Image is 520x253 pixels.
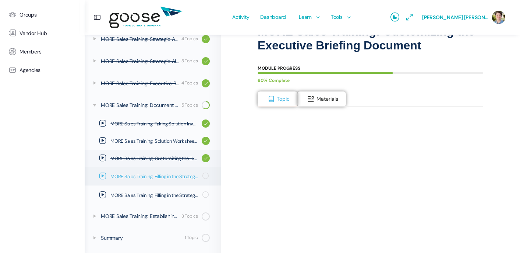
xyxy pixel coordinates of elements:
[277,96,290,102] span: Topic
[4,61,81,79] a: Agencies
[181,102,198,109] div: 5 Topics
[4,42,81,61] a: Members
[110,120,198,128] span: MORE Sales Training: Taking Solution Inventory
[258,66,300,70] div: Module Progress
[85,150,221,167] a: MORE Sales Training: Customizing the Executive Briefing Document
[85,51,221,71] a: MORE Sales Training: Strategic Alignment Plan 3 Topics
[110,173,198,180] span: MORE Sales Training: Filling in the Strategic Analysis Document
[85,167,221,186] a: MORE Sales Training: Filling in the Strategic Analysis Document
[422,14,488,21] span: [PERSON_NAME] [PERSON_NAME]
[316,96,338,102] span: Materials
[101,79,179,87] div: MORE Sales Training: Executive Briefing
[258,76,476,86] div: 60% Complete
[110,155,198,162] span: MORE Sales Training: Customizing the Executive Briefing Document
[101,212,179,220] div: MORE Sales Training: Establishing Healthy Habits
[181,35,198,42] div: 4 Topics
[20,67,40,73] span: Agencies
[181,213,198,220] div: 3 Topics
[110,138,198,145] span: MORE Sales Training: Solution Worksheets
[181,80,198,87] div: 4 Topics
[85,115,221,132] a: MORE Sales Training: Taking Solution Inventory
[20,49,41,55] span: Members
[185,234,198,241] div: 1 Topic
[110,192,198,199] span: MORE Sales Training: Filling in the Strategic Alignment Plan Document
[20,12,37,18] span: Groups
[85,73,221,93] a: MORE Sales Training: Executive Briefing 4 Topics
[101,101,179,109] div: MORE Sales Training: Document Workshop / Putting It To Work For You
[20,30,47,37] span: Vendor Hub
[101,234,183,242] div: Summary
[85,132,221,149] a: MORE Sales Training: Solution Worksheets
[4,24,81,42] a: Vendor Hub
[101,35,179,43] div: MORE Sales Training: Strategic Analysis
[85,228,221,247] a: Summary 1 Topic
[85,96,221,115] a: MORE Sales Training: Document Workshop / Putting It To Work For You 5 Topics
[4,6,81,24] a: Groups
[85,207,221,226] a: MORE Sales Training: Establishing Healthy Habits 3 Topics
[258,24,483,53] h1: MORE Sales Training: Customizing the Executive Briefing Document
[181,58,198,65] div: 3 Topics
[101,57,179,65] div: MORE Sales Training: Strategic Alignment Plan
[85,186,221,204] a: MORE Sales Training: Filling in the Strategic Alignment Plan Document
[85,29,221,49] a: MORE Sales Training: Strategic Analysis 4 Topics
[483,218,520,253] iframe: Chat Widget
